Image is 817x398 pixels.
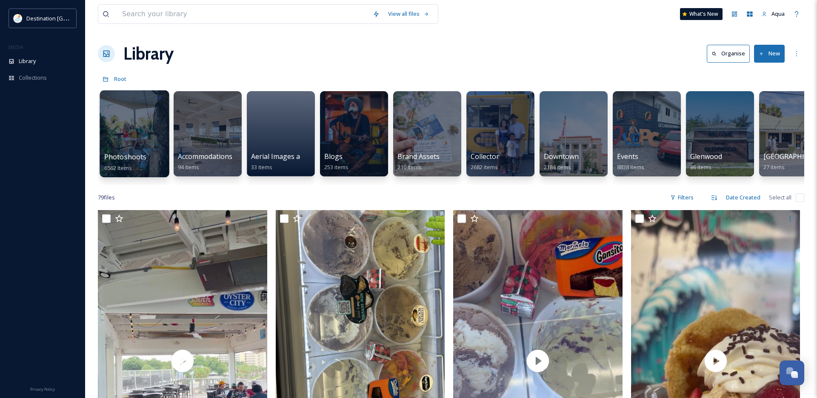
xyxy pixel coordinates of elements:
span: 79 file s [98,193,115,202]
span: Root [114,75,126,83]
button: Open Chat [780,361,804,385]
span: Destination [GEOGRAPHIC_DATA] [26,14,111,22]
a: Accommodations94 items [178,153,232,171]
span: Collections [19,74,47,82]
a: Library [123,41,174,66]
span: 86 items [690,163,711,171]
img: download.png [14,14,22,23]
span: Accommodations [178,152,232,161]
div: Filters [666,189,698,206]
a: Photoshoots6562 items [104,153,147,172]
input: Search your library [118,5,369,23]
span: Library [19,57,36,65]
span: Aerial Images and Video [251,152,328,161]
a: Root [114,74,126,84]
a: Organise [707,45,754,62]
a: Blogs253 items [324,153,349,171]
span: Select all [769,193,791,202]
span: Events [617,152,638,161]
span: Collector [471,152,499,161]
a: Glenwood86 items [690,153,722,171]
a: Collector2682 items [471,153,499,171]
span: Aqua [771,10,785,17]
span: 2184 items [544,163,571,171]
span: 27 items [763,163,785,171]
span: MEDIA [9,44,23,50]
button: Organise [707,45,750,62]
span: 8838 items [617,163,644,171]
span: Privacy Policy [30,386,55,392]
span: 6562 items [104,164,132,171]
a: View all files [384,6,434,22]
a: Aerial Images and Video33 items [251,153,328,171]
span: 2682 items [471,163,498,171]
a: Downtown2184 items [544,153,579,171]
span: Brand Assets [397,152,440,161]
span: Downtown [544,152,579,161]
a: Brand Assets210 items [397,153,440,171]
div: Date Created [722,189,765,206]
span: Blogs [324,152,343,161]
button: New [754,45,785,62]
a: Aqua [757,6,789,22]
span: 33 items [251,163,272,171]
a: What's New [680,8,723,20]
span: 253 items [324,163,349,171]
span: Photoshoots [104,152,147,162]
a: Privacy Policy [30,384,55,394]
a: Events8838 items [617,153,644,171]
span: Glenwood [690,152,722,161]
span: 94 items [178,163,199,171]
span: 210 items [397,163,422,171]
